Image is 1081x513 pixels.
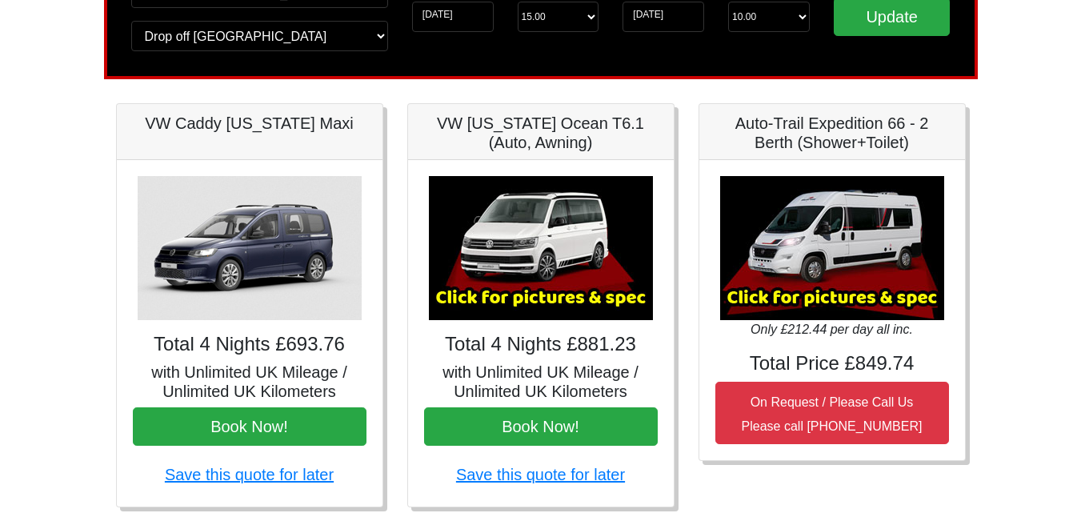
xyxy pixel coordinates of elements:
h5: Auto-Trail Expedition 66 - 2 Berth (Shower+Toilet) [715,114,949,152]
input: Return Date [623,2,704,32]
i: Only £212.44 per day all inc. [751,323,913,336]
h5: with Unlimited UK Mileage / Unlimited UK Kilometers [133,363,366,401]
h4: Total 4 Nights £881.23 [424,333,658,356]
small: On Request / Please Call Us Please call [PHONE_NUMBER] [742,395,923,433]
img: Auto-Trail Expedition 66 - 2 Berth (Shower+Toilet) [720,176,944,320]
input: Start Date [412,2,494,32]
img: VW California Ocean T6.1 (Auto, Awning) [429,176,653,320]
a: Save this quote for later [165,466,334,483]
button: On Request / Please Call UsPlease call [PHONE_NUMBER] [715,382,949,444]
h5: VW Caddy [US_STATE] Maxi [133,114,366,133]
h5: VW [US_STATE] Ocean T6.1 (Auto, Awning) [424,114,658,152]
h4: Total 4 Nights £693.76 [133,333,366,356]
a: Save this quote for later [456,466,625,483]
img: VW Caddy California Maxi [138,176,362,320]
button: Book Now! [424,407,658,446]
button: Book Now! [133,407,366,446]
h4: Total Price £849.74 [715,352,949,375]
h5: with Unlimited UK Mileage / Unlimited UK Kilometers [424,363,658,401]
